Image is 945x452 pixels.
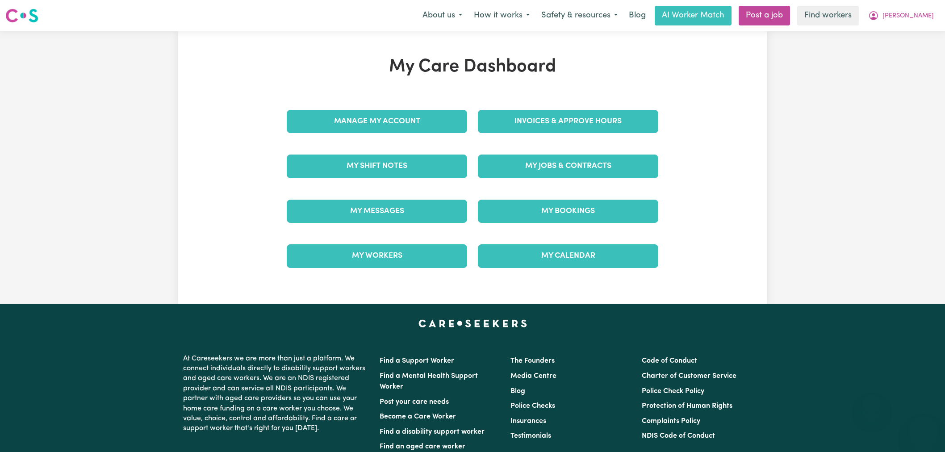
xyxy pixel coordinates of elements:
[287,110,467,133] a: Manage My Account
[909,416,938,445] iframe: Button to launch messaging window
[380,398,449,406] a: Post your care needs
[882,11,934,21] span: [PERSON_NAME]
[5,8,38,24] img: Careseekers logo
[468,6,535,25] button: How it works
[642,388,704,395] a: Police Check Policy
[623,6,651,25] a: Blog
[739,6,790,25] a: Post a job
[380,428,485,435] a: Find a disability support worker
[510,432,551,439] a: Testimonials
[417,6,468,25] button: About us
[380,413,456,420] a: Become a Care Worker
[510,388,525,395] a: Blog
[287,244,467,268] a: My Workers
[642,418,700,425] a: Complaints Policy
[281,56,664,78] h1: My Care Dashboard
[510,357,555,364] a: The Founders
[380,372,478,390] a: Find a Mental Health Support Worker
[287,155,467,178] a: My Shift Notes
[510,418,546,425] a: Insurances
[183,350,369,437] p: At Careseekers we are more than just a platform. We connect individuals directly to disability su...
[863,395,881,413] iframe: Close message
[5,5,38,26] a: Careseekers logo
[535,6,623,25] button: Safety & resources
[642,357,697,364] a: Code of Conduct
[418,320,527,327] a: Careseekers home page
[478,244,658,268] a: My Calendar
[478,200,658,223] a: My Bookings
[380,443,465,450] a: Find an aged care worker
[510,402,555,410] a: Police Checks
[655,6,732,25] a: AI Worker Match
[797,6,859,25] a: Find workers
[287,200,467,223] a: My Messages
[642,402,732,410] a: Protection of Human Rights
[478,110,658,133] a: Invoices & Approve Hours
[642,432,715,439] a: NDIS Code of Conduct
[862,6,940,25] button: My Account
[380,357,454,364] a: Find a Support Worker
[478,155,658,178] a: My Jobs & Contracts
[510,372,556,380] a: Media Centre
[642,372,736,380] a: Charter of Customer Service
